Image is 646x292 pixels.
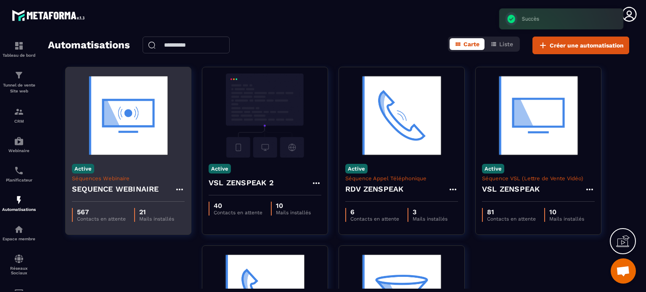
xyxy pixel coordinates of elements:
p: Séquence Appel Téléphonique [345,175,458,182]
span: Liste [499,41,513,47]
p: 10 [549,208,584,216]
p: Automatisations [2,207,36,212]
h4: RDV ZENSPEAK [345,183,403,195]
p: Planificateur [2,178,36,182]
p: Contacts en attente [487,216,536,222]
img: formation [14,107,24,117]
p: Active [209,164,231,174]
a: automationsautomationsAutomatisations [2,189,36,218]
p: Contacts en attente [350,216,399,222]
button: Carte [450,38,484,50]
a: formationformationCRM [2,100,36,130]
p: Espace membre [2,237,36,241]
p: Tableau de bord [2,53,36,58]
p: 21 [139,208,174,216]
p: Séquence VSL (Lettre de Vente Vidéo) [482,175,595,182]
p: 3 [413,208,447,216]
h2: Automatisations [48,37,130,54]
img: automation-background [209,74,321,158]
h4: VSL ZENSPEAK [482,183,540,195]
div: Ouvrir le chat [611,258,636,284]
a: automationsautomationsWebinaire [2,130,36,159]
img: automations [14,195,24,205]
button: Liste [485,38,518,50]
p: Webinaire [2,148,36,153]
img: scheduler [14,166,24,176]
img: automation-background [482,74,595,158]
a: schedulerschedulerPlanificateur [2,159,36,189]
p: Mails installés [413,216,447,222]
img: formation [14,41,24,51]
p: Réseaux Sociaux [2,266,36,275]
p: 10 [276,202,311,210]
img: automation-background [72,74,185,158]
span: Créer une automatisation [550,41,624,50]
p: Active [72,164,94,174]
p: Active [482,164,504,174]
p: Contacts en attente [77,216,126,222]
p: Mails installés [276,210,311,216]
h4: SEQUENCE WEBINAIRE [72,183,159,195]
button: Créer une automatisation [532,37,629,54]
h4: VSL ZENSPEAK 2 [209,177,274,189]
img: formation [14,70,24,80]
img: logo [12,8,87,23]
p: Tunnel de vente Site web [2,82,36,94]
p: 81 [487,208,536,216]
p: Mails installés [139,216,174,222]
p: CRM [2,119,36,124]
span: Carte [463,41,479,47]
img: automation-background [345,74,458,158]
p: 40 [214,202,262,210]
img: automations [14,136,24,146]
p: Active [345,164,368,174]
p: 567 [77,208,126,216]
a: formationformationTunnel de vente Site web [2,64,36,100]
p: Mails installés [549,216,584,222]
p: Contacts en attente [214,210,262,216]
a: automationsautomationsEspace membre [2,218,36,247]
img: automations [14,224,24,234]
p: Séquences Webinaire [72,175,185,182]
a: social-networksocial-networkRéseaux Sociaux [2,247,36,281]
p: 6 [350,208,399,216]
img: social-network [14,254,24,264]
a: formationformationTableau de bord [2,34,36,64]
